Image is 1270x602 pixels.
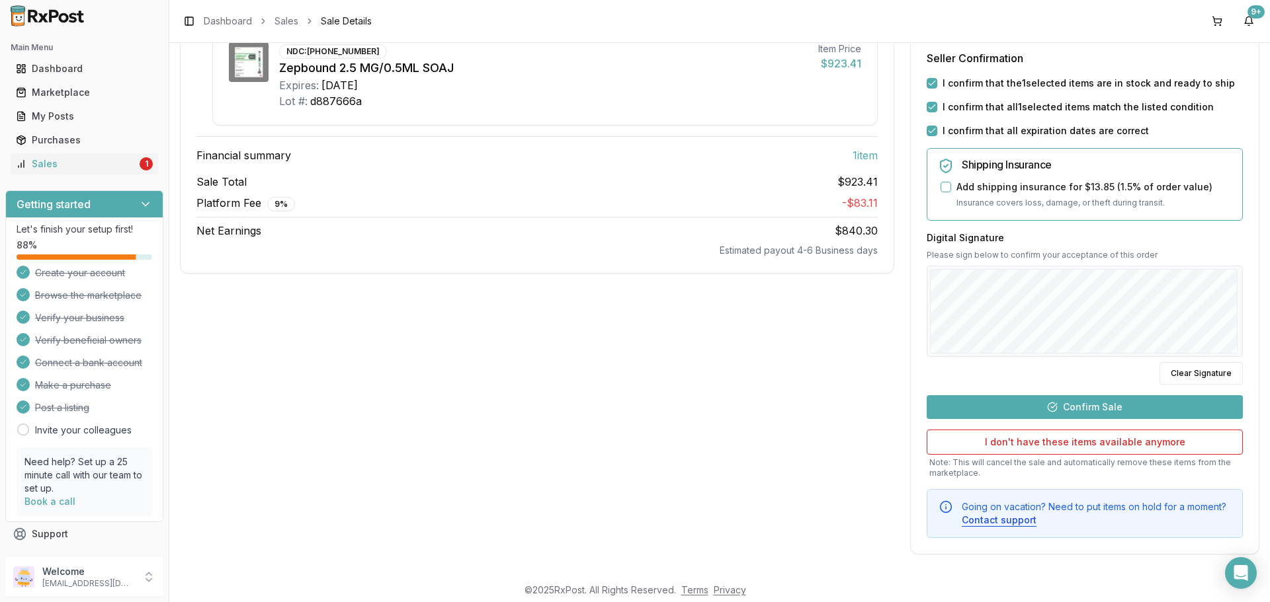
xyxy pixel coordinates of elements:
div: Open Intercom Messenger [1225,557,1257,589]
div: Lot #: [279,93,308,109]
label: I confirm that all 1 selected items match the listed condition [943,100,1214,114]
span: $923.41 [837,174,878,190]
span: Create your account [35,266,125,280]
div: Purchases [16,133,153,147]
label: Add shipping insurance for $13.85 ( 1.5 % of order value) [956,180,1212,194]
p: Note: This will cancel the sale and automatically remove these items from the marketplace. [927,457,1243,478]
button: Sales1 [5,153,163,174]
p: Insurance covers loss, damage, or theft during transit. [956,196,1232,209]
h3: Getting started [17,196,91,212]
a: Invite your colleagues [35,424,132,437]
nav: breadcrumb [204,15,372,28]
span: $840.30 [835,224,878,237]
span: Make a purchase [35,379,111,392]
span: Browse the marketplace [35,289,142,302]
button: Dashboard [5,58,163,79]
a: Sales1 [11,152,158,176]
div: My Posts [16,110,153,123]
p: Welcome [42,565,134,578]
a: Terms [681,584,708,595]
span: - $83.11 [842,196,878,209]
button: My Posts [5,106,163,127]
div: NDC: [PHONE_NUMBER] [279,44,387,59]
a: Dashboard [11,57,158,81]
span: Platform Fee [196,195,295,211]
button: Support [5,522,163,546]
a: Book a call [24,496,75,507]
h2: Main Menu [11,42,158,53]
span: Sale Details [321,15,372,28]
a: Marketplace [11,81,158,104]
div: [DATE] [321,77,358,93]
button: Contact support [962,513,1037,527]
p: Let's finish your setup first! [17,223,152,236]
h3: Seller Confirmation [927,50,1243,66]
span: Connect a bank account [35,356,142,369]
p: [EMAIL_ADDRESS][DOMAIN_NAME] [42,578,134,589]
h3: Digital Signature [927,231,1243,245]
label: I confirm that the 1 selected items are in stock and ready to ship [943,77,1235,90]
div: Sales [16,157,137,170]
a: Purchases [11,128,158,152]
button: Feedback [5,546,163,570]
div: 9+ [1248,5,1265,19]
a: Sales [275,15,298,28]
p: Please sign below to confirm your acceptance of this order [927,250,1243,260]
button: Clear Signature [1160,362,1243,385]
div: $923.41 [818,56,861,71]
div: 1 [140,157,153,170]
button: Marketplace [5,82,163,103]
div: Item Price [818,42,861,56]
span: Verify beneficial owners [35,334,142,347]
button: 9+ [1238,11,1259,32]
a: Dashboard [204,15,252,28]
span: 88 % [17,239,37,252]
div: Zepbound 2.5 MG/0.5ML SOAJ [279,59,808,77]
h5: Shipping Insurance [962,159,1232,170]
img: RxPost Logo [5,5,90,26]
span: Verify your business [35,311,124,324]
img: User avatar [13,566,34,587]
div: 9 % [267,197,295,211]
div: Dashboard [16,62,153,75]
p: Need help? Set up a 25 minute call with our team to set up. [24,455,144,495]
div: Marketplace [16,86,153,99]
a: My Posts [11,104,158,128]
div: Estimated payout 4-6 Business days [196,244,878,257]
button: Purchases [5,130,163,151]
span: 1 item [853,147,878,163]
div: d887666a [310,93,362,109]
a: Privacy [714,584,746,595]
div: Going on vacation? Need to put items on hold for a moment? [962,500,1232,527]
span: Post a listing [35,401,89,414]
span: Feedback [32,551,77,564]
span: Financial summary [196,147,291,163]
button: Confirm Sale [927,395,1243,419]
span: Sale Total [196,174,247,190]
label: I confirm that all expiration dates are correct [943,124,1149,137]
button: I don't have these items available anymore [927,430,1243,455]
span: Net Earnings [196,223,261,239]
div: Expires: [279,77,319,93]
img: Zepbound 2.5 MG/0.5ML SOAJ [229,42,269,82]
